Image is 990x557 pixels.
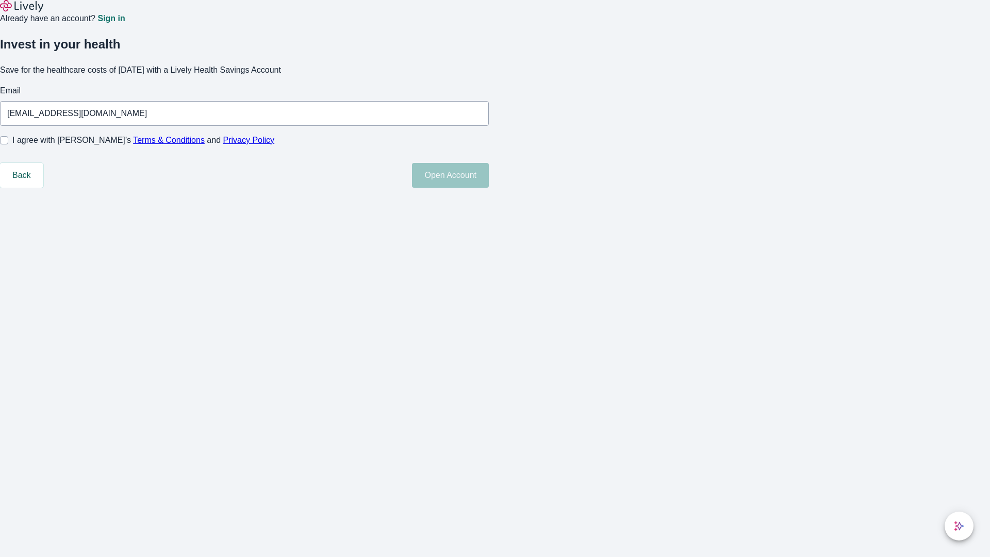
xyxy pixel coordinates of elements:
span: I agree with [PERSON_NAME]’s and [12,134,274,146]
button: chat [945,512,973,540]
a: Sign in [97,14,125,23]
svg: Lively AI Assistant [954,521,964,531]
a: Terms & Conditions [133,136,205,144]
a: Privacy Policy [223,136,275,144]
